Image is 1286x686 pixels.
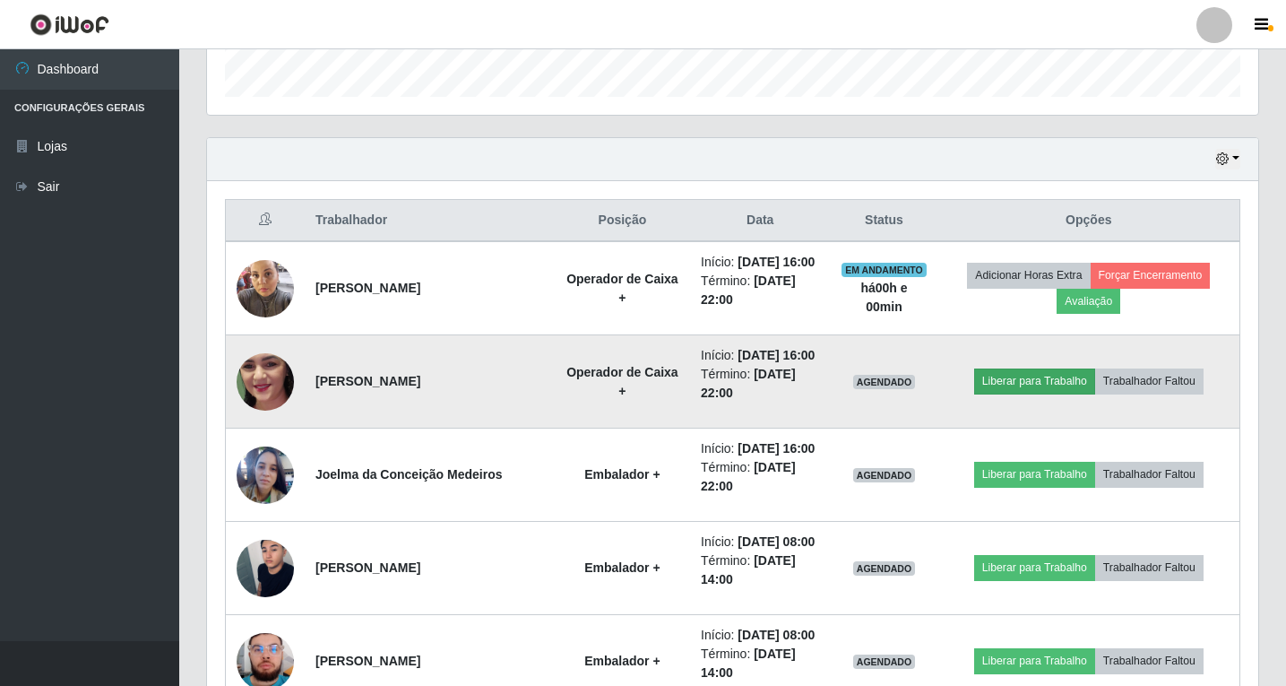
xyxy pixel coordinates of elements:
[701,551,819,589] li: Término:
[584,560,660,575] strong: Embalador +
[566,272,678,305] strong: Operador de Caixa +
[690,200,830,242] th: Data
[701,272,819,309] li: Término:
[1091,263,1211,288] button: Forçar Encerramento
[701,645,819,682] li: Término:
[701,533,819,551] li: Início:
[1095,462,1204,487] button: Trabalhador Faltou
[237,517,294,620] img: 1755859433007.jpeg
[1095,369,1204,394] button: Trabalhador Faltou
[315,560,420,575] strong: [PERSON_NAME]
[701,626,819,645] li: Início:
[738,441,815,456] time: [DATE] 16:00
[974,555,1095,580] button: Liberar para Trabalho
[738,628,815,642] time: [DATE] 08:00
[701,365,819,403] li: Término:
[237,436,294,513] img: 1754014885727.jpeg
[237,317,294,445] img: 1754158372592.jpeg
[842,263,927,277] span: EM ANDAMENTO
[555,200,690,242] th: Posição
[860,281,907,314] strong: há 00 h e 00 min
[315,374,420,388] strong: [PERSON_NAME]
[701,458,819,496] li: Término:
[315,654,420,668] strong: [PERSON_NAME]
[315,281,420,295] strong: [PERSON_NAME]
[738,348,815,362] time: [DATE] 16:00
[938,200,1240,242] th: Opções
[237,250,294,326] img: 1752796864999.jpeg
[701,439,819,458] li: Início:
[830,200,937,242] th: Status
[584,654,660,668] strong: Embalador +
[701,253,819,272] li: Início:
[853,655,916,669] span: AGENDADO
[967,263,1090,288] button: Adicionar Horas Extra
[1057,289,1120,314] button: Avaliação
[974,462,1095,487] button: Liberar para Trabalho
[738,534,815,549] time: [DATE] 08:00
[701,346,819,365] li: Início:
[974,369,1095,394] button: Liberar para Trabalho
[853,468,916,482] span: AGENDADO
[853,561,916,576] span: AGENDADO
[853,375,916,389] span: AGENDADO
[566,365,678,398] strong: Operador de Caixa +
[305,200,555,242] th: Trabalhador
[974,648,1095,673] button: Liberar para Trabalho
[584,467,660,482] strong: Embalador +
[1095,648,1204,673] button: Trabalhador Faltou
[738,255,815,269] time: [DATE] 16:00
[1095,555,1204,580] button: Trabalhador Faltou
[30,13,109,36] img: CoreUI Logo
[315,467,503,482] strong: Joelma da Conceição Medeiros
